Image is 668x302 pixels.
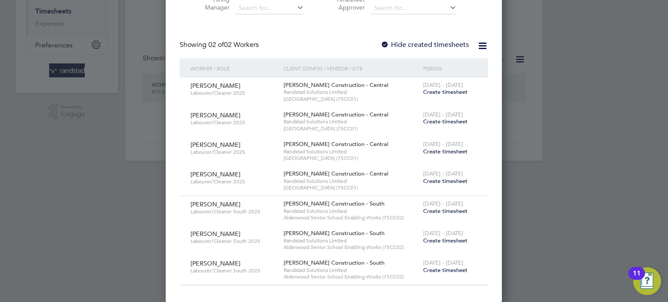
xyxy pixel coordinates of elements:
[208,40,259,49] span: 02 Workers
[208,40,224,49] span: 02 of
[284,178,419,185] span: Randstad Solutions Limited
[284,96,419,103] span: [GEOGRAPHIC_DATA] (75CC01)
[284,155,419,162] span: [GEOGRAPHIC_DATA] (75CC01)
[423,170,463,177] span: [DATE] - [DATE]
[284,229,384,237] span: [PERSON_NAME] Construction - South
[423,229,463,237] span: [DATE] - [DATE]
[284,267,419,274] span: Randstad Solutions Limited
[423,140,463,148] span: [DATE] - [DATE]
[284,273,419,280] span: Alderwood Senior School Enabling Works (75CC02)
[284,184,419,191] span: [GEOGRAPHIC_DATA] (75CC01)
[284,111,388,118] span: [PERSON_NAME] Construction - Central
[423,177,468,185] span: Create timesheet
[423,200,463,207] span: [DATE] - [DATE]
[423,111,463,118] span: [DATE] - [DATE]
[284,148,419,155] span: Randstad Solutions Limited
[423,148,468,155] span: Create timesheet
[281,58,421,78] div: Client Config / Vendor / Site
[633,273,641,285] div: 11
[190,119,277,126] span: Labourer/Cleaner 2025
[190,82,240,90] span: [PERSON_NAME]
[423,88,468,96] span: Create timesheet
[423,207,468,215] span: Create timesheet
[421,58,479,78] div: Period
[423,118,468,125] span: Create timesheet
[423,266,468,274] span: Create timesheet
[190,208,277,215] span: Labourer/Cleaner South 2025
[284,237,419,244] span: Randstad Solutions Limited
[284,214,419,221] span: Alderwood Senior School Enabling Works (75CC02)
[423,259,463,266] span: [DATE] - [DATE]
[423,237,468,244] span: Create timesheet
[284,118,419,125] span: Randstad Solutions Limited
[284,259,384,266] span: [PERSON_NAME] Construction - South
[190,170,240,178] span: [PERSON_NAME]
[284,208,419,215] span: Randstad Solutions Limited
[284,170,388,177] span: [PERSON_NAME] Construction - Central
[190,267,277,274] span: Labourer/Cleaner South 2025
[236,2,304,14] input: Search for...
[190,200,240,208] span: [PERSON_NAME]
[284,81,388,89] span: [PERSON_NAME] Construction - Central
[190,230,240,238] span: [PERSON_NAME]
[381,40,469,49] label: Hide created timesheets
[190,178,277,185] span: Labourer/Cleaner 2025
[284,200,384,207] span: [PERSON_NAME] Construction - South
[190,149,277,156] span: Labourer/Cleaner 2025
[190,259,240,267] span: [PERSON_NAME]
[188,58,281,78] div: Worker / Role
[284,89,419,96] span: Randstad Solutions Limited
[284,244,419,251] span: Alderwood Senior School Enabling Works (75CC02)
[284,125,419,132] span: [GEOGRAPHIC_DATA] (75CC01)
[633,267,661,295] button: Open Resource Center, 11 new notifications
[284,140,388,148] span: [PERSON_NAME] Construction - Central
[190,238,277,245] span: Labourer/Cleaner South 2025
[190,141,240,149] span: [PERSON_NAME]
[371,2,457,14] input: Search for...
[180,40,261,50] div: Showing
[190,90,277,96] span: Labourer/Cleaner 2025
[190,111,240,119] span: [PERSON_NAME]
[423,81,463,89] span: [DATE] - [DATE]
